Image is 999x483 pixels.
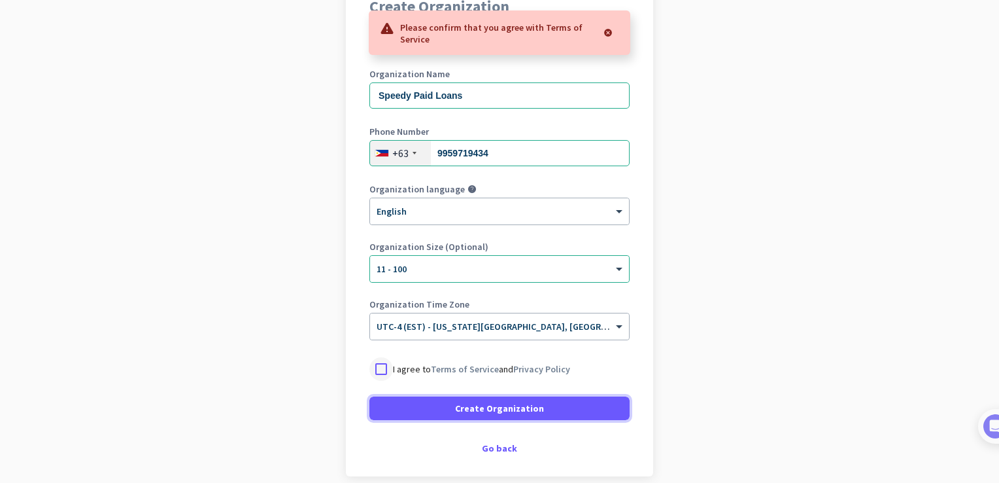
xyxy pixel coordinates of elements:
[431,363,499,375] a: Terms of Service
[369,300,630,309] label: Organization Time Zone
[369,82,630,109] input: What is the name of your organization?
[369,397,630,420] button: Create Organization
[400,20,596,45] p: Please confirm that you agree with Terms of Service
[392,147,409,160] div: +63
[369,69,630,79] label: Organization Name
[513,363,570,375] a: Privacy Policy
[369,127,630,136] label: Phone Number
[455,402,544,415] span: Create Organization
[369,444,630,453] div: Go back
[467,185,477,194] i: help
[369,140,630,166] input: 2 3234 5678
[393,363,570,376] p: I agree to and
[369,185,465,194] label: Organization language
[369,242,630,251] label: Organization Size (Optional)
